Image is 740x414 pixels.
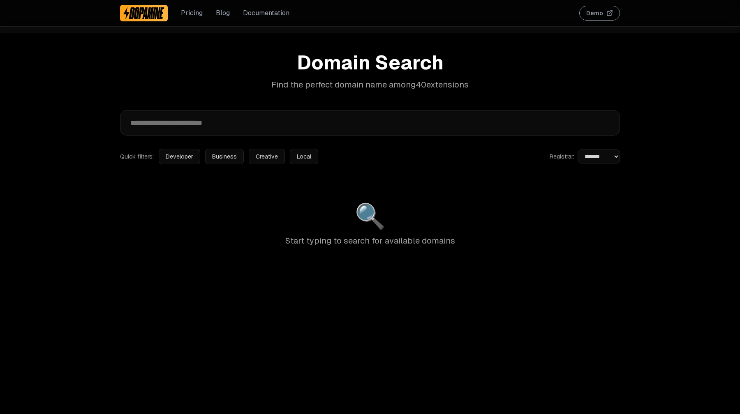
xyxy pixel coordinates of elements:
button: Demo [579,6,620,21]
button: Business [205,149,244,164]
a: Blog [216,8,230,18]
span: Quick filters: [120,152,154,161]
img: Dopamine [123,7,164,20]
a: Documentation [243,8,289,18]
button: Creative [249,149,285,164]
p: Start typing to search for available domains [120,235,620,246]
a: Pricing [181,8,203,18]
a: Dopamine [120,5,168,21]
button: Local [290,149,318,164]
h1: Domain Search [120,53,620,72]
div: 🔍 [120,204,620,228]
label: Registrar: [550,152,574,161]
button: Developer [159,149,200,164]
p: Find the perfect domain name among 40 extensions [120,79,620,90]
